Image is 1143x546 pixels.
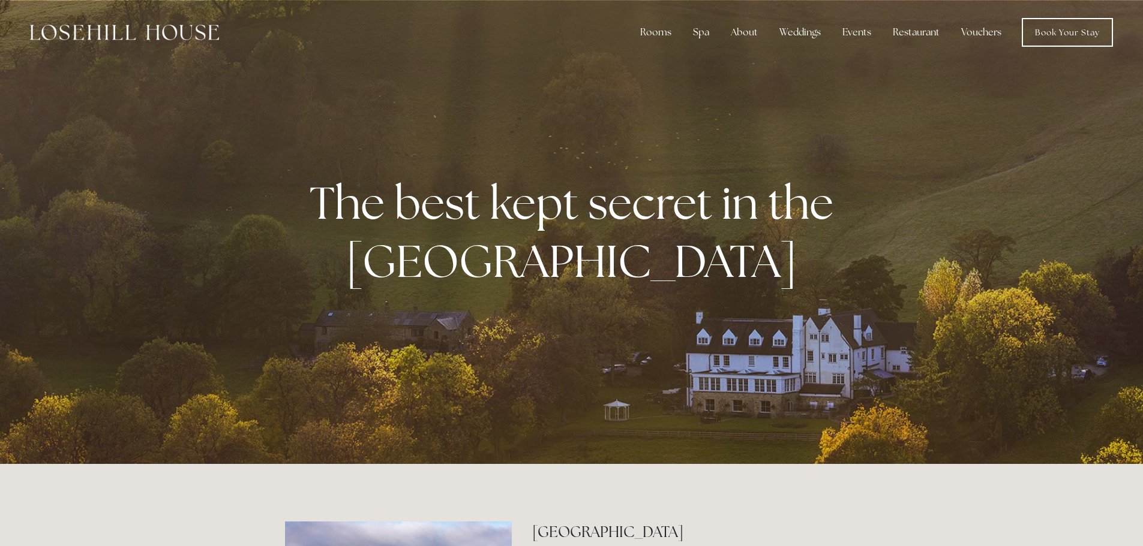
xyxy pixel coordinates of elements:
[532,521,858,542] h2: [GEOGRAPHIC_DATA]
[721,20,767,44] div: About
[770,20,830,44] div: Weddings
[683,20,719,44] div: Spa
[952,20,1011,44] a: Vouchers
[883,20,949,44] div: Restaurant
[30,25,219,40] img: Losehill House
[1022,18,1113,47] a: Book Your Stay
[310,173,843,291] strong: The best kept secret in the [GEOGRAPHIC_DATA]
[631,20,681,44] div: Rooms
[833,20,881,44] div: Events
